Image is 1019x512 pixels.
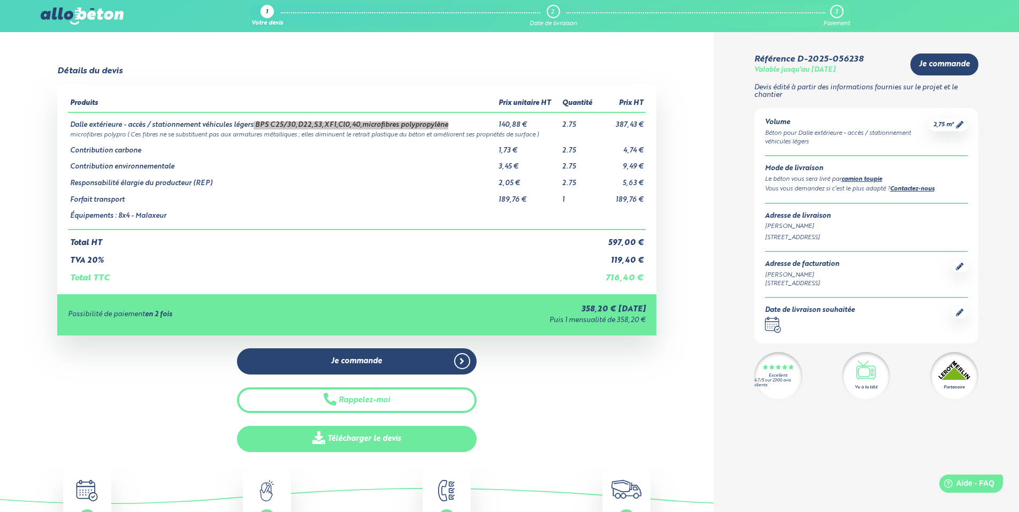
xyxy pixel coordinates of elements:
a: Je commande [237,348,477,375]
span: Je commande [919,60,970,69]
td: 2,05 € [496,171,560,188]
div: 4.7/5 sur 2300 avis clients [754,378,802,388]
div: Votre devis [251,20,283,27]
div: Paiement [823,20,850,27]
div: 3 [835,9,838,16]
div: Date de livraison [530,20,577,27]
td: 1 [560,188,599,204]
td: Contribution carbone [68,139,496,155]
div: Vous vous demandez si c’est le plus adapté ? . [765,185,968,194]
td: 9,49 € [598,155,646,171]
td: Dalle extérieure - accès / stationnement véhicules légers BPS C25/30,D22,S3,XF1,Cl0,40,microfibre... [68,112,496,129]
a: camion toupie [841,177,882,182]
td: 4,74 € [598,139,646,155]
strong: en 2 fois [145,311,172,318]
td: Équipements : 8x4 - Malaxeur [68,204,496,230]
div: Détails du devis [57,66,122,76]
th: Quantité [560,95,599,112]
td: 2.75 [560,139,599,155]
p: Devis édité à partir des informations fournies sur le projet et le chantier [754,84,978,100]
td: 716,40 € [598,265,646,283]
div: Adresse de livraison [765,212,968,220]
div: Adresse de facturation [765,261,839,269]
img: allobéton [41,7,123,25]
a: Contactez-nous [890,186,934,192]
td: 189,76 € [496,188,560,204]
td: TVA 20% [68,248,599,265]
a: 1 Votre devis [251,5,283,27]
button: Rappelez-moi [237,387,477,414]
td: microfibres polypro ( Ces fibres ne se substituent pas aux armatures métalliques ; elles diminuen... [68,129,646,139]
a: Télécharger le devis [237,426,477,452]
div: Volume [765,119,929,127]
th: Prix unitaire HT [496,95,560,112]
div: Date de livraison souhaitée [765,307,855,315]
td: 597,00 € [598,230,646,248]
td: Total HT [68,230,599,248]
div: 1 [266,9,268,16]
iframe: Help widget launcher [924,470,1007,500]
div: [STREET_ADDRESS] [765,279,839,288]
div: Excellent [769,373,787,378]
div: 2 [551,9,554,16]
div: Mode de livraison [765,165,968,173]
div: [STREET_ADDRESS] [765,233,968,242]
td: 140,88 € [496,112,560,129]
td: 3,45 € [496,155,560,171]
div: Béton pour Dalle extérieure - accès / stationnement véhicules légers [765,129,929,147]
td: 189,76 € [598,188,646,204]
a: Je commande [910,54,978,75]
div: Possibilité de paiement [68,311,369,319]
a: 3 Paiement [823,5,850,27]
td: 119,40 € [598,248,646,265]
th: Produits [68,95,496,112]
div: Puis 1 mensualité de 358,20 € [368,317,645,325]
td: 2.75 [560,155,599,171]
img: truck.c7a9816ed8b9b1312949.png [611,480,642,499]
span: Je commande [331,357,382,366]
td: 1,73 € [496,139,560,155]
td: 2.75 [560,171,599,188]
td: 2.75 [560,112,599,129]
td: Responsabilité élargie du producteur (REP) [68,171,496,188]
th: Prix HT [598,95,646,112]
div: Valable jusqu'au [DATE] [754,66,836,74]
div: [PERSON_NAME] [765,222,968,231]
td: Contribution environnementale [68,155,496,171]
div: Référence D-2025-056238 [754,55,863,64]
div: Vu à la télé [855,384,877,391]
div: [PERSON_NAME] [765,271,839,280]
a: 2 Date de livraison [530,5,577,27]
td: 5,63 € [598,171,646,188]
div: 358,20 € [DATE] [368,305,645,314]
td: 387,43 € [598,112,646,129]
td: Total TTC [68,265,599,283]
td: Forfait transport [68,188,496,204]
div: Partenaire [944,384,964,391]
div: Le béton vous sera livré par [765,175,968,185]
